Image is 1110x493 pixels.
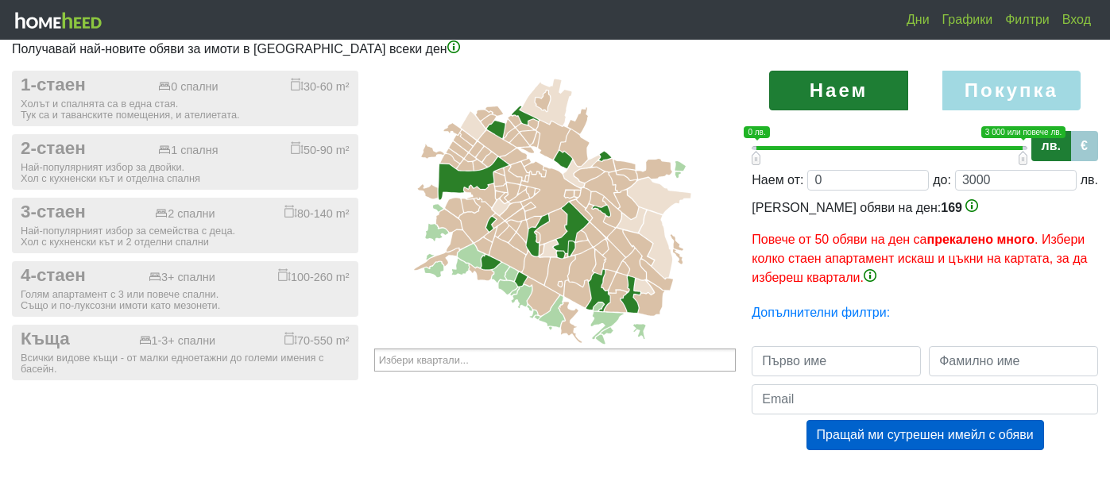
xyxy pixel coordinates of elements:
[929,346,1098,376] input: Фамилно име
[139,334,216,348] div: 1-3+ спални
[21,329,70,350] span: Къща
[752,384,1098,414] input: Email
[12,261,358,317] button: 4-стаен 3+ спални 100-260 m² Голям апартамент с 3 или повече спални.Също и по-луксозни имоти като...
[999,4,1056,36] a: Филтри
[158,144,218,157] div: 1 спалня
[447,40,460,53] img: info-3.png
[1081,171,1098,190] div: лв.
[864,269,876,282] img: info-3.png
[12,71,358,126] button: 1-стаен 0 спални 30-60 m² Холът и спалнята са в една стая.Тук са и таванските помещения, и ателие...
[155,207,215,221] div: 2 спални
[284,205,350,221] div: 80-140 m²
[21,162,350,184] div: Най-популярният избор за двойки. Хол с кухненски кът и отделна спалня
[12,134,358,190] button: 2-стаен 1 спалня 50-90 m² Най-популярният избор за двойки.Хол с кухненски кът и отделна спалня
[291,141,350,157] div: 50-90 m²
[278,268,350,284] div: 100-260 m²
[927,233,1035,246] b: прекалено много
[752,171,803,190] div: Наем от:
[1031,131,1071,161] label: лв.
[12,40,1098,59] p: Получавай най-новите обяви за имоти в [GEOGRAPHIC_DATA] всеки ден
[942,71,1081,110] label: Покупка
[941,201,962,214] span: 169
[21,138,86,160] span: 2-стаен
[21,202,86,223] span: 3-стаен
[752,306,890,319] a: Допълнителни филтри:
[752,346,921,376] input: Първо име
[21,289,350,311] div: Голям апартамент с 3 или повече спални. Също и по-луксозни имоти като мезонети.
[284,332,350,348] div: 70-550 m²
[752,230,1098,287] p: Повече от 50 обяви на ден са . Избери колко стаен апартамент искаш и цъкни на картата, за да избе...
[965,199,978,212] img: info-3.png
[291,78,350,94] div: 30-60 m²
[936,4,1000,36] a: Графики
[806,420,1044,450] button: Пращай ми сутрешен имейл с обяви
[21,75,86,96] span: 1-стаен
[21,352,350,375] div: Всички видове къщи - от малки едноетажни до големи имения с басейн.
[744,126,769,138] span: 0 лв.
[21,98,350,121] div: Холът и спалнята са в една стая. Тук са и таванските помещения, и ателиетата.
[933,171,951,190] div: до:
[900,4,936,36] a: Дни
[1070,131,1098,161] label: €
[21,265,86,287] span: 4-стаен
[21,225,350,248] div: Най-популярният избор за семейства с деца. Хол с кухненски кът и 2 отделни спални
[158,80,218,94] div: 0 спални
[752,198,1098,287] div: [PERSON_NAME] обяви на ден:
[12,198,358,253] button: 3-стаен 2 спални 80-140 m² Най-популярният избор за семейства с деца.Хол с кухненски кът и 2 отде...
[12,325,358,380] button: Къща 1-3+ спални 70-550 m² Всички видове къщи - от малки едноетажни до големи имения с басейн.
[1056,4,1097,36] a: Вход
[769,71,907,110] label: Наем
[981,126,1066,138] span: 3 000 или повече лв.
[149,271,215,284] div: 3+ спални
